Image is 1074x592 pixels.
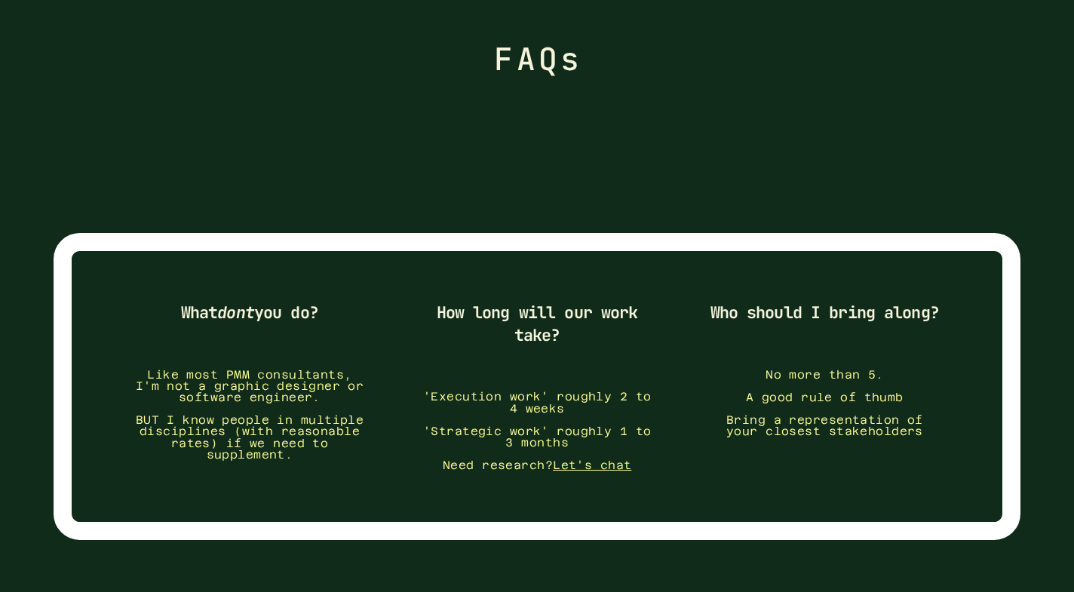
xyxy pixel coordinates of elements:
em: dont [217,302,254,323]
span: Like most PMM consultants, I'm not a graphic designer or software engineer. [132,369,367,403]
span: BUT I know people in multiple disciplines (with reasonable rates) if we need to supplement. [132,414,367,460]
span: Need research? [419,459,655,471]
p: What you do? [132,302,367,324]
a: Let's chat [553,459,631,471]
p: How long will our work take? [419,302,655,347]
h3: FAQs [54,41,1024,76]
p: Who should I bring along? [707,302,942,324]
span: Bring a representation of your closest stakeholders [707,414,942,437]
span: No more than 5. [707,369,942,380]
span: 'Execution work' roughly 2 to 4 weeks [419,391,655,413]
span: A good rule of thumb [707,391,942,403]
span: 'Strategic work' roughly 1 to 3 months [419,425,655,448]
